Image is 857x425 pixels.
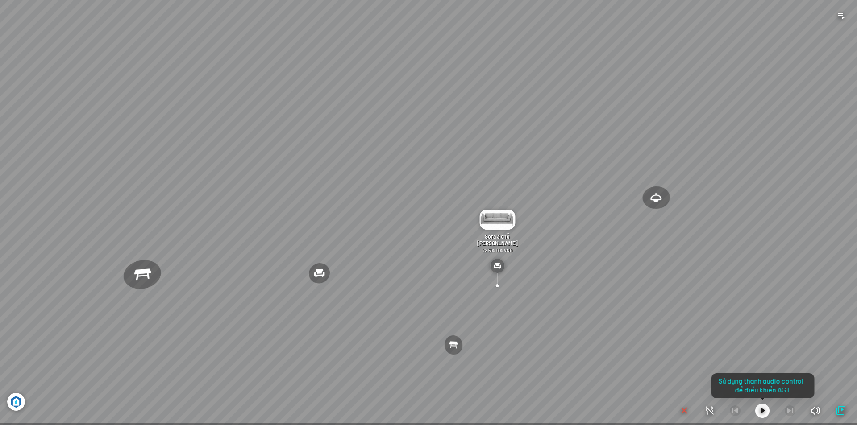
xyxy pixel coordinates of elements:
[711,373,814,398] div: Sử dụng thanh audio control để điều khiển AGT
[490,259,504,273] img: type_sofa_CL2K24RXHCN6.svg
[477,233,518,246] span: Sofa 3 chỗ [PERSON_NAME]
[483,248,512,253] span: 22.500.000 VND
[479,210,515,230] img: Sofa_3_ch__Mont_LAEZ6AMEGM4G.gif
[7,393,25,411] img: Artboard_6_4x_1_F4RHW9YJWHU.jpg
